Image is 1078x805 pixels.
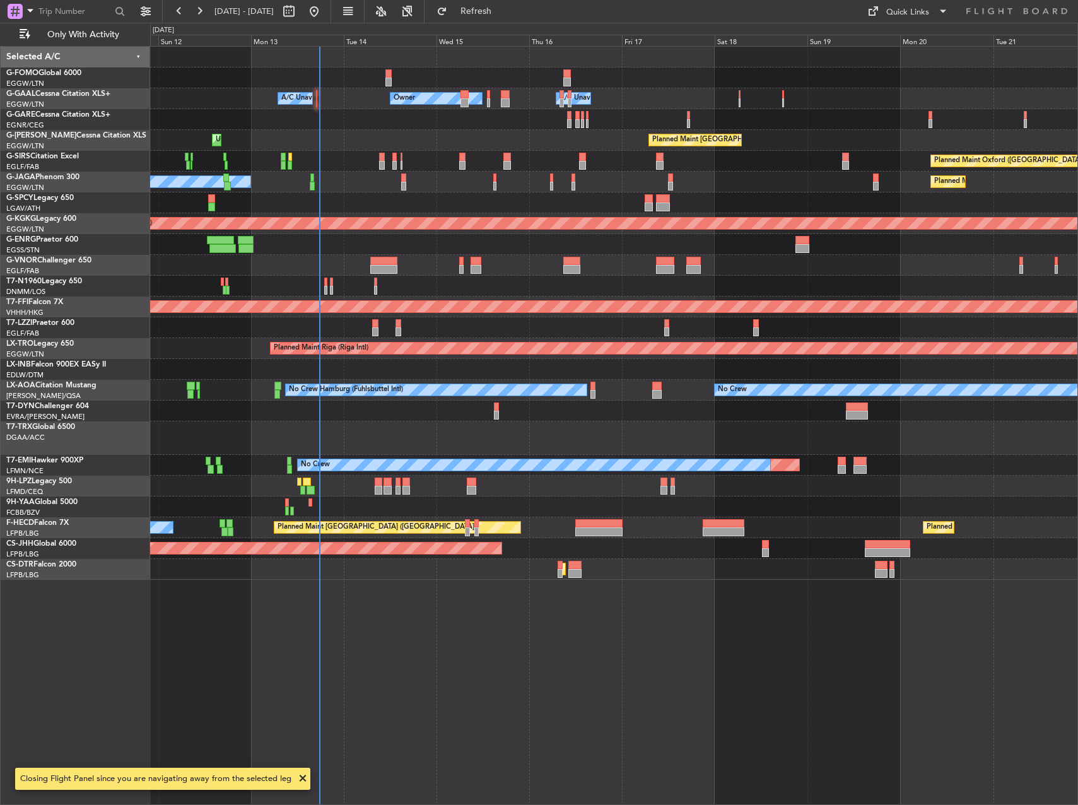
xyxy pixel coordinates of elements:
span: F-HECD [6,519,34,527]
span: CS-JHH [6,540,33,548]
span: G-VNOR [6,257,37,264]
div: No Crew [301,455,330,474]
a: EDLW/DTM [6,370,44,380]
a: G-GAALCessna Citation XLS+ [6,90,110,98]
a: LX-INBFalcon 900EX EASy II [6,361,106,368]
div: Fri 17 [622,35,715,46]
a: G-VNORChallenger 650 [6,257,91,264]
div: No Crew [718,380,747,399]
span: G-FOMO [6,69,38,77]
a: EGLF/FAB [6,266,39,276]
a: LFMN/NCE [6,466,44,476]
a: T7-N1960Legacy 650 [6,278,82,285]
a: EGLF/FAB [6,162,39,172]
a: CS-DTRFalcon 2000 [6,561,76,568]
span: [DATE] - [DATE] [214,6,274,17]
div: A/C Unavailable [281,89,334,108]
a: T7-EMIHawker 900XP [6,457,83,464]
div: Planned Maint [GEOGRAPHIC_DATA] ([GEOGRAPHIC_DATA]) [278,518,476,537]
div: Closing Flight Panel since you are navigating away from the selected leg [20,773,291,785]
a: T7-TRXGlobal 6500 [6,423,75,431]
span: G-SPCY [6,194,33,202]
a: LX-AOACitation Mustang [6,382,97,389]
span: Only With Activity [33,30,133,39]
a: T7-LZZIPraetor 600 [6,319,74,327]
span: G-SIRS [6,153,30,160]
div: Unplanned Maint [GEOGRAPHIC_DATA] ([GEOGRAPHIC_DATA]) [216,131,423,150]
span: LX-TRO [6,340,33,348]
div: No Crew Hamburg (Fuhlsbuttel Intl) [289,380,403,399]
div: Thu 16 [529,35,622,46]
span: T7-EMI [6,457,31,464]
span: G-GAAL [6,90,35,98]
a: EGGW/LTN [6,141,44,151]
a: G-GARECessna Citation XLS+ [6,111,110,119]
span: T7-DYN [6,402,35,410]
a: DNMM/LOS [6,287,45,297]
a: G-FOMOGlobal 6000 [6,69,81,77]
a: LFMD/CEQ [6,487,43,497]
button: Quick Links [861,1,954,21]
a: FCBB/BZV [6,508,40,517]
a: F-HECDFalcon 7X [6,519,69,527]
span: T7-LZZI [6,319,32,327]
span: LX-INB [6,361,31,368]
a: EGSS/STN [6,245,40,255]
a: G-SIRSCitation Excel [6,153,79,160]
a: [PERSON_NAME]/QSA [6,391,81,401]
input: Trip Number [38,2,111,21]
a: EGGW/LTN [6,79,44,88]
a: EGLF/FAB [6,329,39,338]
span: 9H-YAA [6,498,35,506]
div: A/C Unavailable [560,89,612,108]
span: G-ENRG [6,236,36,244]
span: G-GARE [6,111,35,119]
span: G-[PERSON_NAME] [6,132,76,139]
a: 9H-LPZLegacy 500 [6,478,72,485]
div: Planned Maint [GEOGRAPHIC_DATA] ([GEOGRAPHIC_DATA]) [652,131,851,150]
div: Wed 15 [436,35,529,46]
div: [DATE] [153,25,174,36]
a: LFPB/LBG [6,549,39,559]
a: G-[PERSON_NAME]Cessna Citation XLS [6,132,146,139]
div: Sun 12 [158,35,251,46]
span: LX-AOA [6,382,35,389]
a: EGGW/LTN [6,350,44,359]
a: EGGW/LTN [6,225,44,234]
span: T7-FFI [6,298,28,306]
a: VHHH/HKG [6,308,44,317]
a: 9H-YAAGlobal 5000 [6,498,78,506]
a: CS-JHHGlobal 6000 [6,540,76,548]
a: T7-FFIFalcon 7X [6,298,63,306]
span: T7-TRX [6,423,32,431]
span: 9H-LPZ [6,478,32,485]
span: T7-N1960 [6,278,42,285]
a: LX-TROLegacy 650 [6,340,74,348]
span: G-JAGA [6,173,35,181]
button: Refresh [431,1,507,21]
span: Refresh [450,7,503,16]
a: G-KGKGLegacy 600 [6,215,76,223]
a: EGGW/LTN [6,100,44,109]
span: G-KGKG [6,215,36,223]
span: CS-DTR [6,561,33,568]
a: G-JAGAPhenom 300 [6,173,79,181]
button: Only With Activity [14,25,137,45]
a: EGGW/LTN [6,183,44,192]
a: DGAA/ACC [6,433,45,442]
a: LFPB/LBG [6,529,39,538]
a: LGAV/ATH [6,204,40,213]
a: EGNR/CEG [6,120,44,130]
a: G-SPCYLegacy 650 [6,194,74,202]
div: Mon 13 [251,35,344,46]
div: Sat 18 [715,35,807,46]
a: EVRA/[PERSON_NAME] [6,412,85,421]
a: LFPB/LBG [6,570,39,580]
div: Sun 19 [807,35,900,46]
div: Quick Links [886,6,929,19]
div: Tue 14 [344,35,436,46]
div: Mon 20 [900,35,993,46]
div: Planned Maint Riga (Riga Intl) [274,339,368,358]
a: G-ENRGPraetor 600 [6,236,78,244]
div: Owner [394,89,415,108]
